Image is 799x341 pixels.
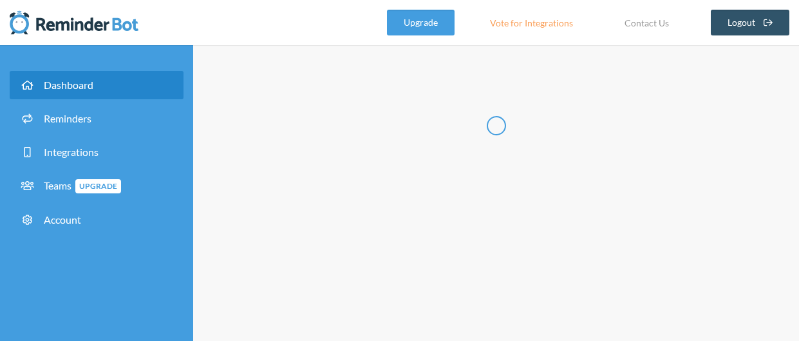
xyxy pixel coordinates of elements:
[608,10,685,35] a: Contact Us
[474,10,589,35] a: Vote for Integrations
[44,213,81,226] span: Account
[44,179,121,191] span: Teams
[10,10,138,35] img: Reminder Bot
[10,171,183,200] a: TeamsUpgrade
[387,10,455,35] a: Upgrade
[711,10,790,35] a: Logout
[75,179,121,193] span: Upgrade
[10,138,183,166] a: Integrations
[10,71,183,99] a: Dashboard
[44,79,93,91] span: Dashboard
[44,146,99,158] span: Integrations
[44,112,91,124] span: Reminders
[10,104,183,133] a: Reminders
[10,206,183,234] a: Account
